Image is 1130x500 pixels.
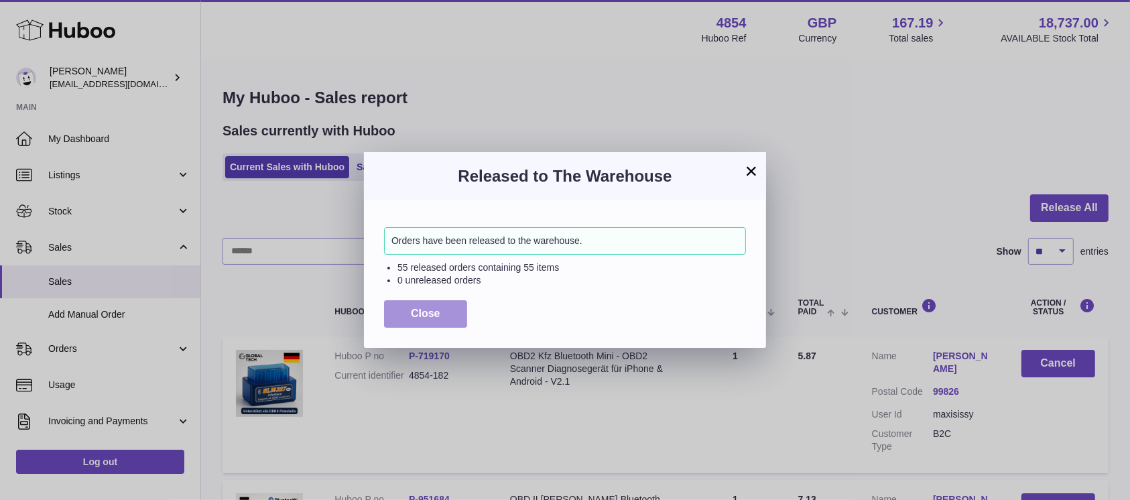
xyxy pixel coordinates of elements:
button: × [743,163,759,179]
li: 55 released orders containing 55 items [397,261,746,274]
h3: Released to The Warehouse [384,166,746,187]
li: 0 unreleased orders [397,274,746,287]
button: Close [384,300,467,328]
span: Close [411,308,440,319]
div: Orders have been released to the warehouse. [384,227,746,255]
